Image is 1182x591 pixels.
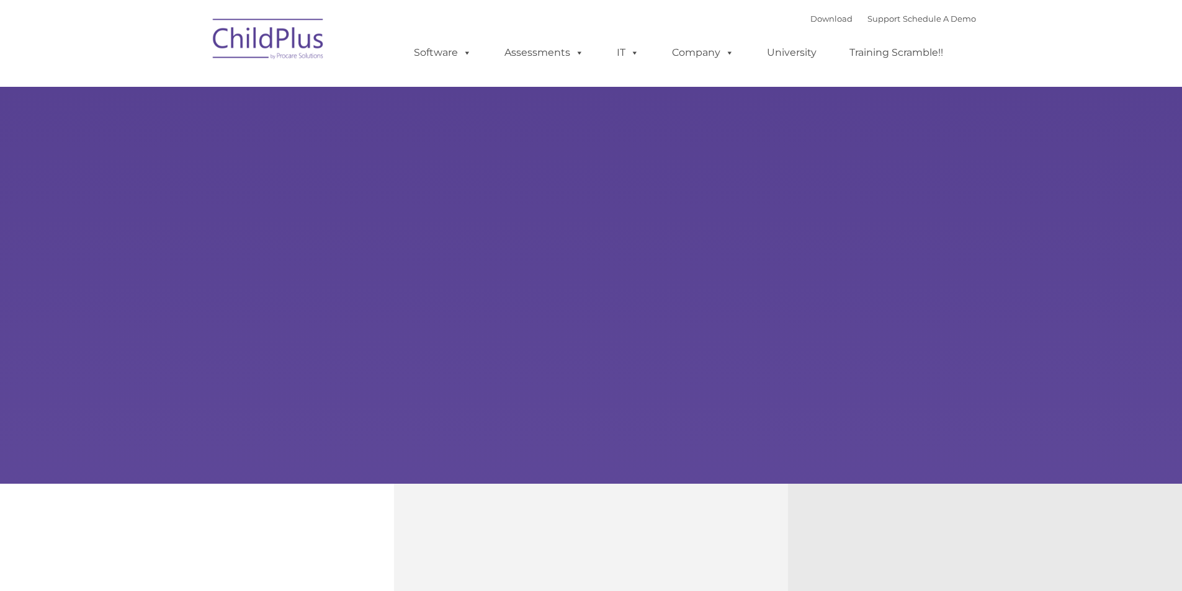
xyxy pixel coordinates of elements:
[867,14,900,24] a: Support
[401,40,484,65] a: Software
[207,10,331,72] img: ChildPlus by Procare Solutions
[903,14,976,24] a: Schedule A Demo
[810,14,976,24] font: |
[604,40,651,65] a: IT
[660,40,746,65] a: Company
[492,40,596,65] a: Assessments
[837,40,956,65] a: Training Scramble!!
[754,40,829,65] a: University
[810,14,853,24] a: Download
